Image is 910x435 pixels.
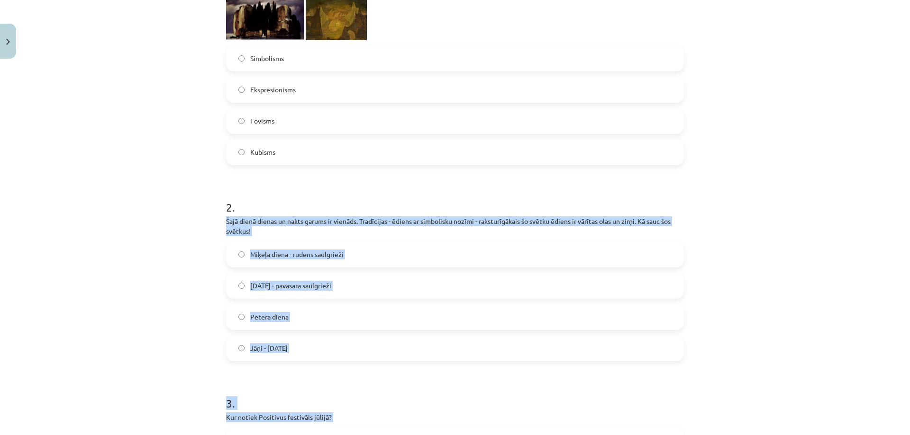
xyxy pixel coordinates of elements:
h1: 3 . [226,380,684,409]
span: Fovisms [250,116,274,126]
input: Fovisms [238,118,245,124]
input: Miķeļa diena - rudens saulgrieži [238,251,245,257]
input: Pētera diena [238,314,245,320]
p: Šajā dienā dienas un nakts garums ir vienāds. Tradīcijas - ēdiens ar simbolisku nozīmi - raksturī... [226,216,684,236]
img: icon-close-lesson-0947bae3869378f0d4975bcd49f059093ad1ed9edebbc8119c70593378902aed.svg [6,39,10,45]
input: Jāņi - [DATE] [238,345,245,351]
span: [DATE] - pavasara saulgrieži [250,281,331,291]
span: Kubisms [250,147,275,157]
span: Simbolisms [250,53,284,63]
span: Jāņi - [DATE] [250,343,288,353]
input: Simbolisms [238,55,245,62]
span: Miķeļa diena - rudens saulgrieži [250,249,344,259]
input: [DATE] - pavasara saulgrieži [238,283,245,289]
input: Kubisms [238,149,245,155]
h1: 2 . [226,184,684,213]
span: Ekspresionisms [250,85,296,95]
span: Pētera diena [250,312,289,322]
p: Kur notiek Positivus festivāls jūlijā? [226,412,684,422]
input: Ekspresionisms [238,87,245,93]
